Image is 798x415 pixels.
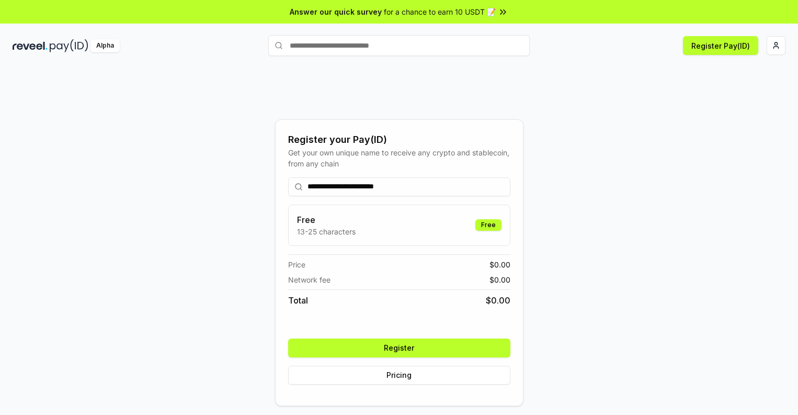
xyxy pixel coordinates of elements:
[384,6,496,17] span: for a chance to earn 10 USDT 📝
[13,39,48,52] img: reveel_dark
[288,366,510,385] button: Pricing
[50,39,88,52] img: pay_id
[486,294,510,307] span: $ 0.00
[288,339,510,357] button: Register
[297,226,356,237] p: 13-25 characters
[489,274,510,285] span: $ 0.00
[90,39,120,52] div: Alpha
[288,294,308,307] span: Total
[297,214,356,226] h3: Free
[489,259,510,270] span: $ 0.00
[288,147,510,169] div: Get your own unique name to receive any crypto and stablecoin, from any chain
[288,132,510,147] div: Register your Pay(ID)
[683,36,758,55] button: Register Pay(ID)
[290,6,382,17] span: Answer our quick survey
[288,259,305,270] span: Price
[288,274,330,285] span: Network fee
[475,219,501,231] div: Free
